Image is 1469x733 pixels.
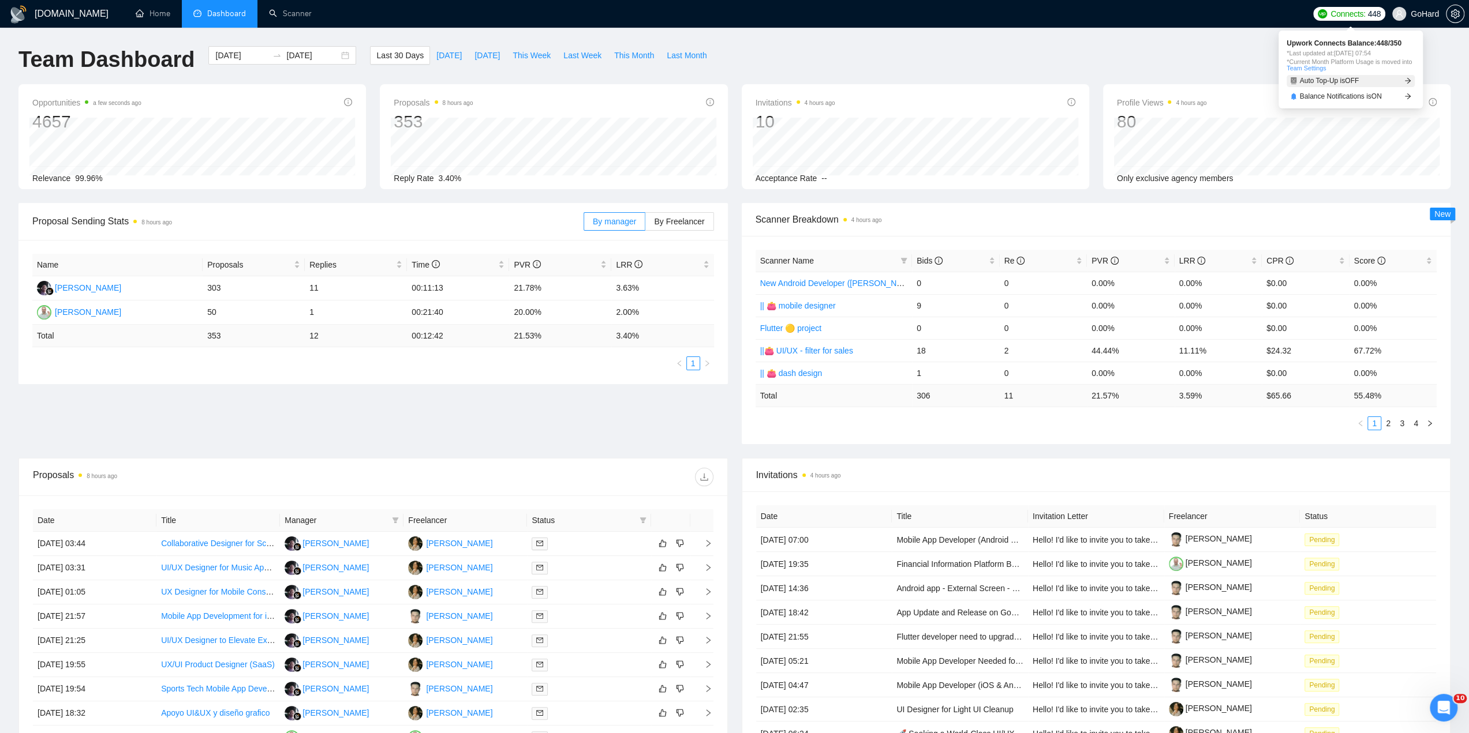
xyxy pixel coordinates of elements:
li: Next Page [1423,416,1437,430]
button: Last Week [557,46,608,65]
span: -- [821,174,827,183]
span: like [659,636,667,645]
a: Flutter 🟡 project [760,324,821,333]
button: dislike [673,585,687,599]
a: UI Designer for Light UI Cleanup [896,705,1013,714]
div: [PERSON_NAME] [426,537,492,550]
img: RR [285,561,299,575]
a: OT[PERSON_NAME] [408,587,492,596]
img: logo [9,5,28,24]
a: searchScanner [269,9,312,18]
td: 50 [203,300,305,325]
div: [PERSON_NAME] [426,634,492,646]
a: RR[PERSON_NAME] [285,683,369,693]
span: like [659,611,667,621]
img: c1qOfENW3LhlVGsao8dQiftSVVHWMuVlyJNI1XMvAWAfE6XRjaYJKSBnMI-B-rRkpE [1169,678,1183,692]
span: Balance Notifications is ON [1300,93,1382,100]
div: [PERSON_NAME] [426,561,492,574]
button: Last Month [660,46,713,65]
img: RR [285,682,299,696]
a: [PERSON_NAME] [1169,704,1252,713]
img: gigradar-bm.png [293,591,301,599]
img: RR [37,281,51,295]
span: Connects: [1330,7,1365,20]
span: This Month [614,49,654,62]
span: Pending [1304,606,1339,619]
a: New Android Developer ([PERSON_NAME]) [760,279,919,288]
div: 80 [1117,111,1207,133]
span: robot [1290,77,1297,84]
a: UX Designer for Mobile Consumer App [161,587,300,596]
a: [PERSON_NAME] [1169,631,1252,640]
button: dislike [673,682,687,696]
td: 00:21:40 [407,300,509,325]
span: filter [392,517,399,524]
span: Pending [1304,533,1339,546]
a: RR[PERSON_NAME] [285,708,369,717]
span: Last 30 Days [376,49,424,62]
span: info-circle [1285,257,1294,265]
th: Proposals [203,254,305,276]
span: *Current Month Platform Usage is moved into [1287,59,1415,72]
span: dislike [676,636,684,645]
button: like [656,561,670,574]
time: 8 hours ago [141,219,172,225]
img: OT [408,706,423,720]
time: 4 hours ago [851,217,882,223]
td: 0.00% [1350,294,1437,317]
img: gigradar-bm.png [293,543,301,551]
a: Collaborative Designer for Scaling Design Business [161,539,346,548]
a: || 👛 dash design [760,369,823,378]
a: BP[PERSON_NAME] [408,611,492,620]
span: Upwork Connects Balance: 448 / 350 [1287,40,1415,47]
span: info-circle [1429,98,1437,106]
span: to [272,51,282,60]
span: Score [1354,256,1385,265]
img: c1qOfENW3LhlVGsao8dQiftSVVHWMuVlyJNI1XMvAWAfE6XRjaYJKSBnMI-B-rRkpE [1169,605,1183,619]
a: OT[PERSON_NAME] [408,538,492,547]
button: dislike [673,561,687,574]
a: BP[PERSON_NAME] [408,683,492,693]
img: gigradar-bm.png [293,640,301,648]
a: 1 [687,357,700,370]
span: dashboard [193,9,201,17]
a: RR[PERSON_NAME] [285,562,369,572]
span: info-circle [634,260,642,268]
a: Mobile App Developer (Android + Camera/Face Detection) [896,535,1105,544]
a: [PERSON_NAME] [1169,679,1252,689]
a: Financial Information Platform Builder Needed [896,559,1061,569]
span: arrow-right [1404,77,1411,84]
span: info-circle [706,98,714,106]
span: mail [536,685,543,692]
img: OT [408,633,423,648]
button: [DATE] [430,46,468,65]
a: UX/UI Product Designer (SaaS) [161,660,275,669]
span: CPR [1266,256,1294,265]
td: 9 [912,294,1000,317]
span: like [659,539,667,548]
span: info-circle [432,260,440,268]
a: OT[PERSON_NAME] [408,635,492,644]
span: *Last updated at: [DATE] 07:54 [1287,50,1415,57]
button: like [656,706,670,720]
time: a few seconds ago [93,100,141,106]
span: mail [536,661,543,668]
span: dislike [676,660,684,669]
a: RR[PERSON_NAME] [285,659,369,668]
img: gigradar-bm.png [293,712,301,720]
img: c1qOfENW3LhlVGsao8dQiftSVVHWMuVlyJNI1XMvAWAfE6XRjaYJKSBnMI-B-rRkpE [1169,581,1183,595]
img: OT [408,657,423,672]
span: PVR [1092,256,1119,265]
div: [PERSON_NAME] [302,610,369,622]
span: 448 [1368,7,1381,20]
span: mail [536,540,543,547]
a: 3 [1396,417,1408,430]
a: 4 [1410,417,1422,430]
span: like [659,563,667,572]
span: Profile Views [1117,96,1207,110]
span: Bids [917,256,943,265]
a: ||👛 UI/UX - filter for sales [760,346,853,355]
span: 10 [1453,694,1467,703]
img: RR [285,633,299,648]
